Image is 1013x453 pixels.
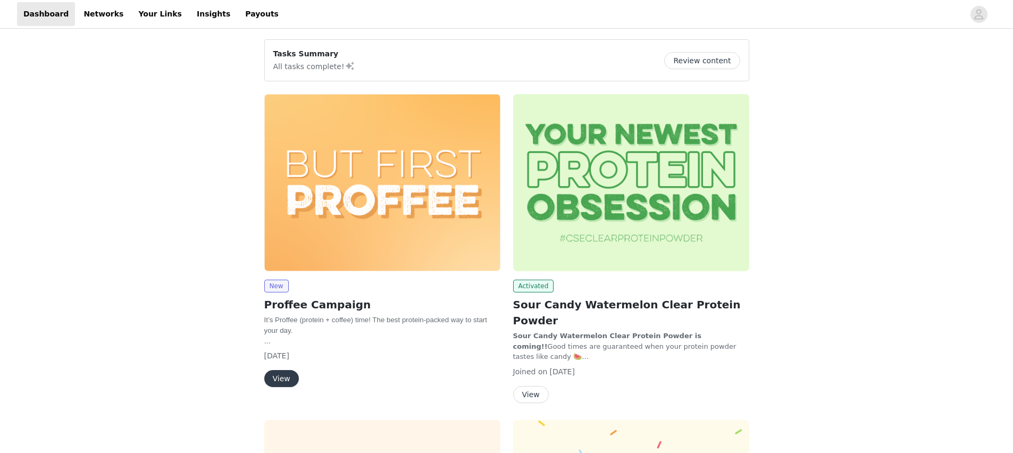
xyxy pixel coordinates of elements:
[264,94,500,271] img: Clean Simple Eats
[513,367,548,376] span: Joined on
[513,332,701,350] strong: Sour Candy Watermelon Clear Protein Powder is coming!!
[239,2,285,26] a: Payouts
[264,375,299,383] a: View
[513,280,554,292] span: Activated
[513,386,549,403] button: View
[132,2,188,26] a: Your Links
[77,2,130,26] a: Networks
[273,48,355,60] p: Tasks Summary
[190,2,237,26] a: Insights
[664,52,740,69] button: Review content
[513,331,749,362] p: Good times are guaranteed when your protein powder tastes like candy 🍉
[273,60,355,72] p: All tasks complete!
[974,6,984,23] div: avatar
[513,94,749,271] img: Clean Simple Eats
[264,316,487,334] span: It’s Proffee (protein + coffee) time! The best protein-packed way to start your day.
[17,2,75,26] a: Dashboard
[550,367,575,376] span: [DATE]
[513,391,549,399] a: View
[513,297,749,329] h2: Sour Candy Watermelon Clear Protein Powder
[264,370,299,387] button: View
[264,351,289,360] span: [DATE]
[264,280,289,292] span: New
[264,297,500,313] h2: Proffee Campaign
